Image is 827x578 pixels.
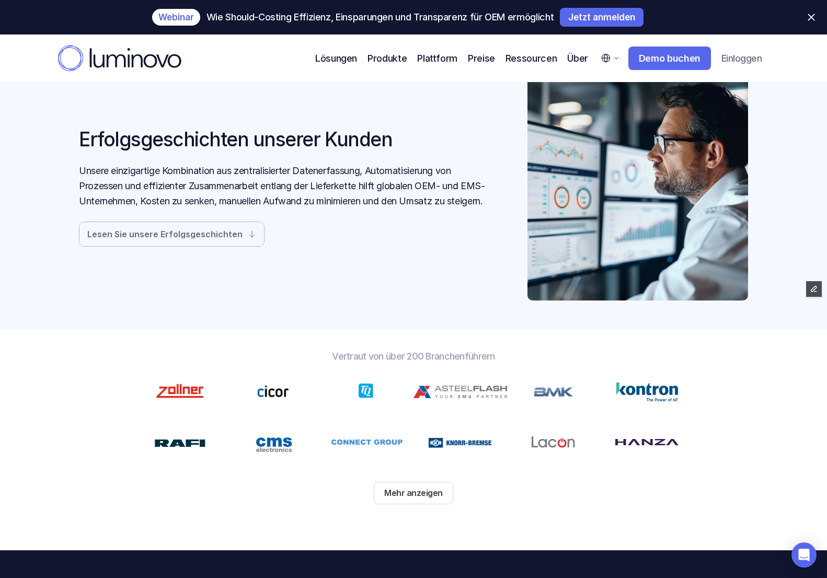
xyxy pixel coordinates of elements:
p: Über [567,51,588,65]
img: Zollner [153,382,207,401]
img: zollner logo [534,375,573,409]
p: Demo buchen [639,53,700,64]
a: Preise [468,51,495,65]
h1: Erfolgsgeschichten unserer Kunden [79,128,494,151]
p: Plattform [417,51,457,65]
img: Lacon [532,425,575,459]
a: Jetzt anmelden [560,8,644,27]
button: Edit Framer Content [806,281,822,297]
p: Webinar [158,13,194,21]
p: Vertraut von über 200 Branchenführern [142,350,685,363]
p: Jetzt anmelden [568,13,635,21]
p: Wie Should-Costing Effizienz, Einsparungen und Transparenz für OEM ermöglicht [206,12,554,22]
img: Zollner [413,375,507,409]
a: Einloggen [714,48,769,70]
p: Lösungen [315,51,357,65]
p: Einloggen [721,53,762,64]
p: Mehr anzeigen [384,488,443,498]
p: Unsere einzigartige Kombination aus zentralisierter Datenerfassung, Automatisierung von Prozessen... [79,164,494,209]
p: Produkte [367,51,407,65]
a: Lesen Sie unsere Erfolgsgeschichten [79,222,265,247]
a: Demo buchen [628,47,711,71]
p: Ressourcen [506,51,557,65]
div: Open Intercom Messenger [791,542,817,568]
img: Electronics professional looking at a dashboard on a computer screen [527,74,748,300]
p: Lesen Sie unsere Erfolgsgeschichten [87,230,243,238]
img: zollner logo [257,380,289,402]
